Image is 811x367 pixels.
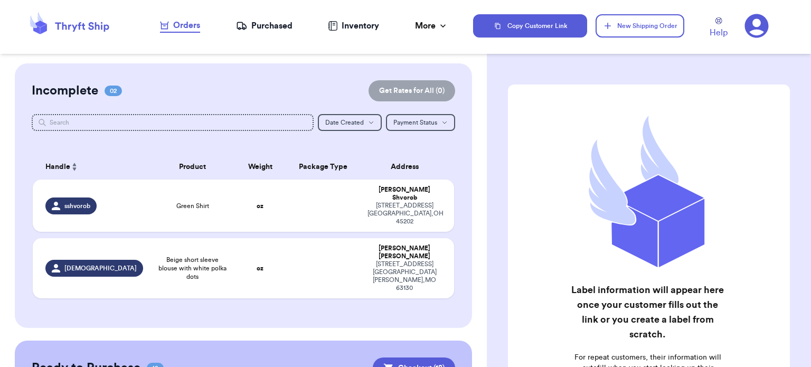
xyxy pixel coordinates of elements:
[328,20,379,32] a: Inventory
[32,82,98,99] h2: Incomplete
[710,17,728,39] a: Help
[415,20,448,32] div: More
[157,256,229,281] span: Beige short sleeve blouse with white polka dots
[160,19,200,32] div: Orders
[286,154,362,180] th: Package Type
[176,202,209,210] span: Green Shirt
[235,154,286,180] th: Weight
[386,114,455,131] button: Payment Status
[473,14,587,37] button: Copy Customer Link
[367,186,441,202] div: [PERSON_NAME] Shvorob
[325,119,364,126] span: Date Created
[367,244,441,260] div: [PERSON_NAME] [PERSON_NAME]
[150,154,235,180] th: Product
[64,264,137,272] span: [DEMOGRAPHIC_DATA]
[64,202,90,210] span: sshvorob
[569,283,727,342] h2: Label information will appear here once your customer fills out the link or you create a label fr...
[105,86,122,96] span: 02
[367,260,441,292] div: [STREET_ADDRESS] [GEOGRAPHIC_DATA][PERSON_NAME] , MO 63130
[257,203,263,209] strong: oz
[393,119,437,126] span: Payment Status
[710,26,728,39] span: Help
[236,20,293,32] a: Purchased
[32,114,314,131] input: Search
[160,19,200,33] a: Orders
[369,80,455,101] button: Get Rates for All (0)
[318,114,382,131] button: Date Created
[367,202,441,225] div: [STREET_ADDRESS] [GEOGRAPHIC_DATA] , OH 45202
[70,161,79,173] button: Sort ascending
[596,14,684,37] button: New Shipping Order
[257,265,263,271] strong: oz
[361,154,454,180] th: Address
[45,162,70,173] span: Handle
